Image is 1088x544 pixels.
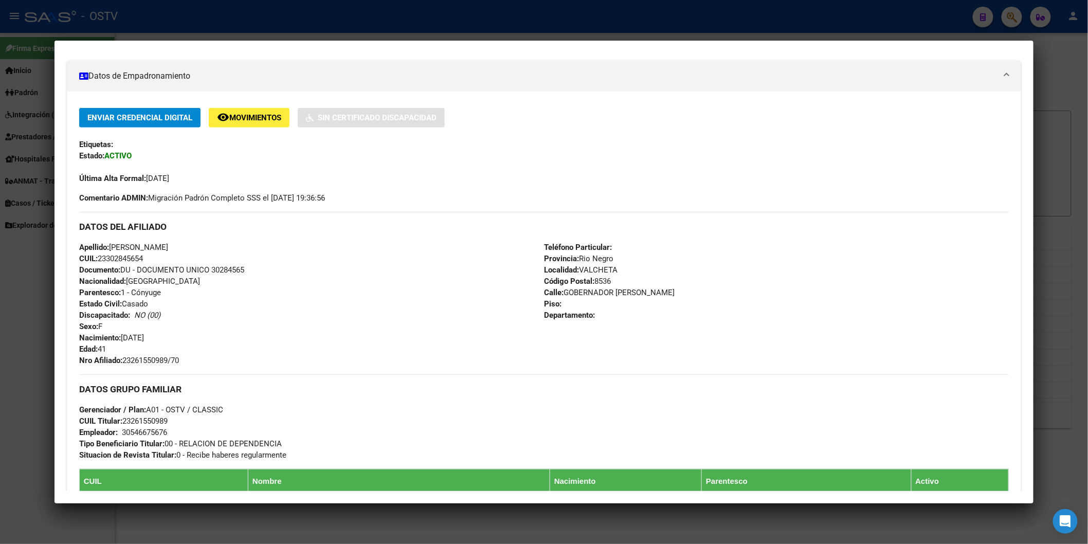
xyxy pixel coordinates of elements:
span: Movimientos [229,114,281,123]
strong: Código Postal: [544,277,594,286]
strong: Situacion de Revista Titular: [79,450,176,460]
strong: Departamento: [544,311,595,320]
span: Enviar Credencial Digital [87,114,192,123]
strong: Nro Afiliado: [79,356,122,365]
strong: Localidad: [544,265,579,275]
span: GOBERNADOR [PERSON_NAME] [544,288,675,297]
th: Parentesco [702,469,911,493]
span: DU - DOCUMENTO UNICO 30284565 [79,265,244,275]
mat-panel-title: Datos de Empadronamiento [79,70,996,82]
span: [DATE] [79,174,169,183]
strong: Sexo: [79,322,98,331]
div: Open Intercom Messenger [1053,509,1078,534]
th: Nacimiento [550,469,701,493]
span: 00 - RELACION DE DEPENDENCIA [79,439,282,448]
span: 23302845654 [79,254,143,263]
span: [DATE] [79,333,144,342]
span: VALCHETA [544,265,618,275]
span: Migración Padrón Completo SSS el [DATE] 19:36:56 [79,192,325,204]
strong: Tipo Beneficiario Titular: [79,439,165,448]
mat-icon: remove_red_eye [217,111,229,123]
span: 23261550989 [79,416,168,426]
strong: Parentesco: [79,288,121,297]
strong: Estado Civil: [79,299,122,309]
th: Activo [911,469,1009,493]
strong: Edad: [79,344,98,354]
span: 1 - Cónyuge [79,288,161,297]
span: Casado [79,299,148,309]
th: CUIL [79,469,248,493]
strong: Teléfono Particular: [544,243,612,252]
mat-expansion-panel-header: Datos de Empadronamiento [67,61,1021,92]
strong: Última Alta Formal: [79,174,146,183]
span: A01 - OSTV / CLASSIC [79,405,223,414]
i: NO (00) [134,311,160,320]
span: Rio Negro [544,254,613,263]
strong: Etiquetas: [79,140,113,149]
strong: Comentario ADMIN: [79,193,148,203]
div: 30546675676 [122,427,167,438]
strong: Empleador: [79,428,118,437]
strong: ACTIVO [104,151,132,160]
span: [PERSON_NAME] [79,243,168,252]
button: Enviar Credencial Digital [79,108,201,127]
strong: Provincia: [544,254,579,263]
span: [GEOGRAPHIC_DATA] [79,277,200,286]
strong: Nacionalidad: [79,277,126,286]
span: 8536 [544,277,611,286]
strong: Nacimiento: [79,333,121,342]
button: Movimientos [209,108,289,127]
strong: CUIL Titular: [79,416,122,426]
strong: CUIL: [79,254,98,263]
span: Sin Certificado Discapacidad [318,114,437,123]
strong: Gerenciador / Plan: [79,405,146,414]
strong: Piso: [544,299,561,309]
button: Sin Certificado Discapacidad [298,108,445,127]
strong: Discapacitado: [79,311,130,320]
span: 0 - Recibe haberes regularmente [79,450,286,460]
strong: Calle: [544,288,564,297]
th: Nombre [248,469,550,493]
h3: DATOS DEL AFILIADO [79,221,1009,232]
h3: DATOS GRUPO FAMILIAR [79,384,1009,395]
span: F [79,322,102,331]
strong: Documento: [79,265,120,275]
strong: Apellido: [79,243,109,252]
strong: Estado: [79,151,104,160]
span: 23261550989/70 [79,356,179,365]
span: 41 [79,344,106,354]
